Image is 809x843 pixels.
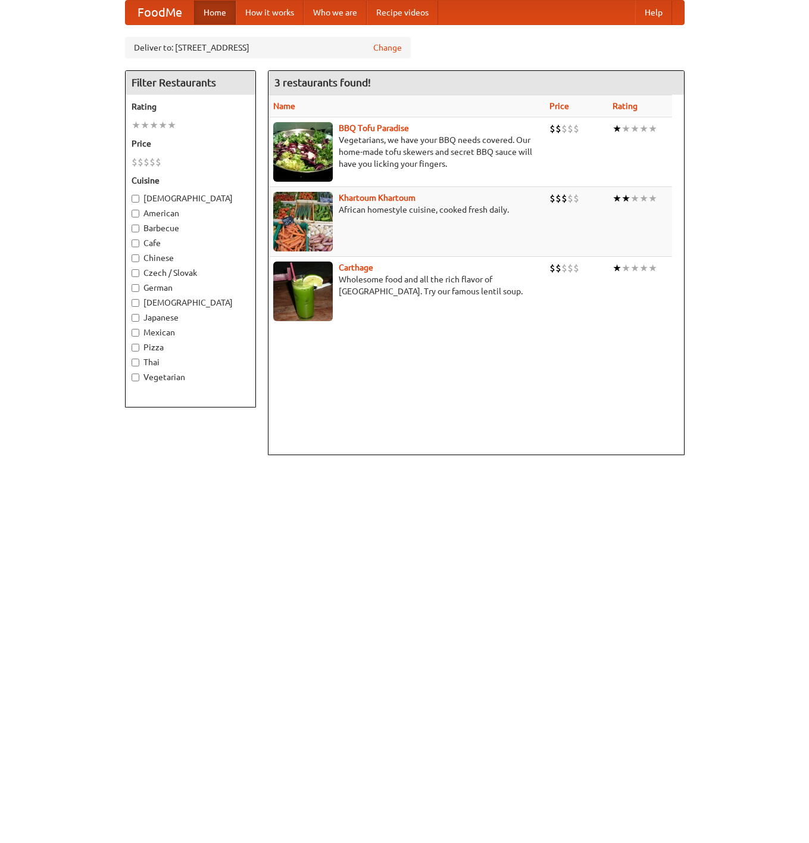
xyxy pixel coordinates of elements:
li: $ [567,122,573,135]
li: ★ [613,262,621,275]
li: ★ [630,262,639,275]
li: ★ [648,122,657,135]
input: American [132,210,139,217]
input: Barbecue [132,225,139,232]
label: Cafe [132,237,249,249]
li: $ [549,262,555,275]
img: khartoum.jpg [273,192,333,251]
a: Home [194,1,236,24]
li: $ [567,192,573,205]
a: How it works [236,1,304,24]
li: ★ [630,122,639,135]
label: [DEMOGRAPHIC_DATA] [132,192,249,204]
h4: Filter Restaurants [126,71,255,95]
li: $ [573,262,579,275]
li: $ [555,262,561,275]
h5: Cuisine [132,175,249,186]
label: Chinese [132,252,249,264]
li: ★ [621,192,630,205]
input: [DEMOGRAPHIC_DATA] [132,195,139,203]
label: Pizza [132,341,249,353]
li: $ [549,122,555,135]
a: Rating [613,101,638,111]
li: $ [561,192,567,205]
li: $ [561,262,567,275]
ng-pluralize: 3 restaurants found! [274,77,371,88]
li: ★ [621,122,630,135]
li: $ [573,122,579,135]
a: Khartoum Khartoum [339,193,416,203]
h5: Rating [132,101,249,113]
input: Mexican [132,329,139,337]
li: ★ [648,192,657,205]
img: tofuparadise.jpg [273,122,333,182]
input: German [132,284,139,292]
li: $ [555,122,561,135]
p: Vegetarians, we have your BBQ needs covered. Our home-made tofu skewers and secret BBQ sauce will... [273,134,540,170]
input: Pizza [132,344,139,351]
li: ★ [613,192,621,205]
li: ★ [648,262,657,275]
p: African homestyle cuisine, cooked fresh daily. [273,204,540,216]
li: $ [549,192,555,205]
label: Thai [132,356,249,368]
img: carthage.jpg [273,262,333,321]
a: Price [549,101,569,111]
li: ★ [167,119,176,132]
li: ★ [639,262,648,275]
label: Vegetarian [132,371,249,383]
li: $ [567,262,573,275]
li: ★ [639,192,648,205]
li: ★ [132,119,140,132]
input: Czech / Slovak [132,269,139,277]
div: Deliver to: [STREET_ADDRESS] [125,37,411,58]
li: ★ [639,122,648,135]
input: Japanese [132,314,139,322]
label: Czech / Slovak [132,267,249,279]
li: ★ [613,122,621,135]
input: Cafe [132,239,139,247]
li: $ [155,155,161,169]
li: $ [143,155,149,169]
a: Name [273,101,295,111]
a: Carthage [339,263,373,272]
a: Recipe videos [367,1,438,24]
li: $ [138,155,143,169]
input: [DEMOGRAPHIC_DATA] [132,299,139,307]
a: FoodMe [126,1,194,24]
li: ★ [140,119,149,132]
p: Wholesome food and all the rich flavor of [GEOGRAPHIC_DATA]. Try our famous lentil soup. [273,273,540,297]
a: Who we are [304,1,367,24]
li: ★ [149,119,158,132]
li: ★ [621,262,630,275]
label: [DEMOGRAPHIC_DATA] [132,297,249,309]
a: Change [373,42,402,54]
label: German [132,282,249,294]
input: Vegetarian [132,374,139,381]
li: ★ [630,192,639,205]
label: American [132,207,249,219]
a: Help [635,1,672,24]
li: $ [132,155,138,169]
h5: Price [132,138,249,150]
a: BBQ Tofu Paradise [339,123,409,133]
label: Barbecue [132,222,249,234]
label: Japanese [132,312,249,323]
input: Thai [132,359,139,366]
li: $ [561,122,567,135]
li: $ [149,155,155,169]
label: Mexican [132,326,249,338]
li: ★ [158,119,167,132]
input: Chinese [132,254,139,262]
li: $ [573,192,579,205]
li: $ [555,192,561,205]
